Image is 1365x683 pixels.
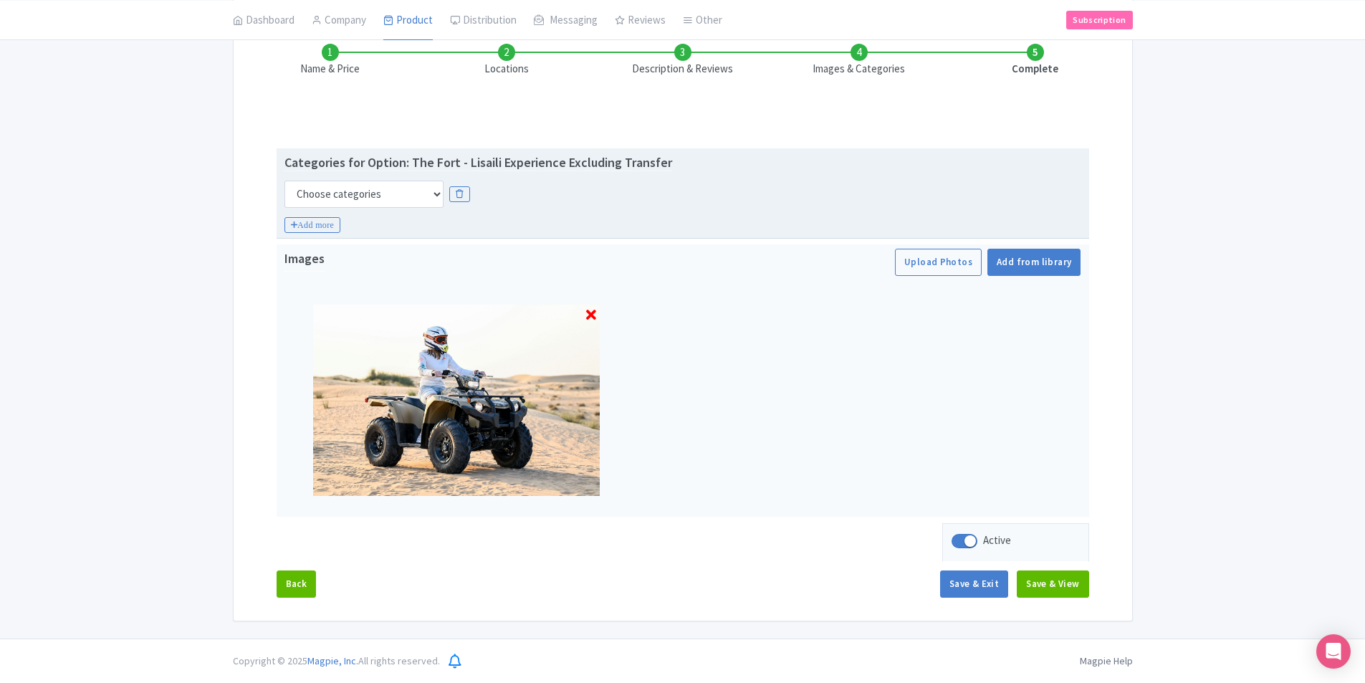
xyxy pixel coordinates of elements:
li: Complete [947,44,1124,77]
img: ya3sb5fjzzvnc6dcfz7z.jpg [313,305,600,496]
li: Images & Categories [771,44,947,77]
button: Back [277,570,317,598]
span: Magpie, Inc. [307,654,358,667]
button: Upload Photos [895,249,982,276]
li: Locations [418,44,595,77]
a: Add from library [987,249,1081,276]
div: Open Intercom Messenger [1316,634,1351,669]
span: Images [284,249,325,272]
div: Active [983,532,1011,549]
div: Copyright © 2025 All rights reserved. [224,654,449,669]
button: Save & View [1017,570,1088,598]
a: Subscription [1066,10,1132,29]
li: Description & Reviews [595,44,771,77]
i: Add more [284,217,341,233]
div: Categories for Option: The Fort - Lisaili Experience Excluding Transfer [284,154,672,171]
button: Save & Exit [940,570,1008,598]
a: Magpie Help [1080,654,1133,667]
li: Name & Price [242,44,418,77]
